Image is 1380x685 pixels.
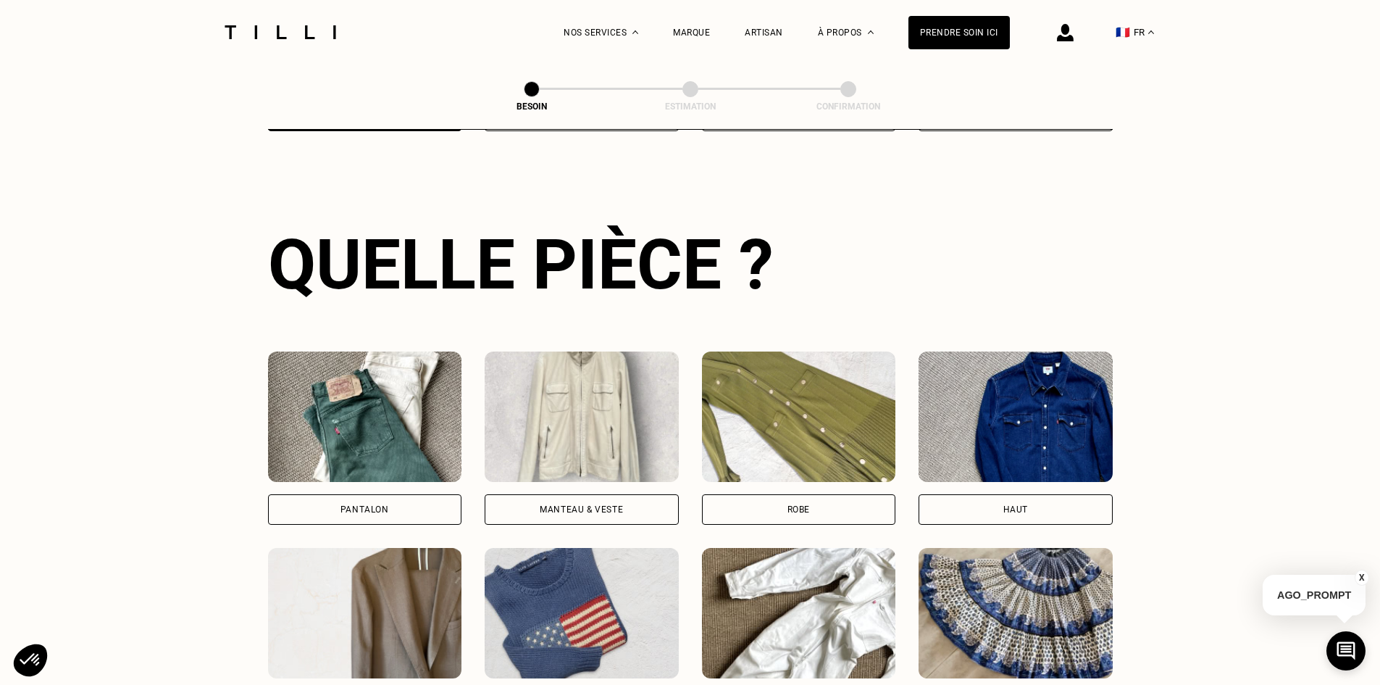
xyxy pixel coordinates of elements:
[919,352,1113,482] img: Tilli retouche votre Haut
[776,101,921,112] div: Confirmation
[908,16,1010,49] a: Prendre soin ici
[618,101,763,112] div: Estimation
[219,25,341,39] img: Logo du service de couturière Tilli
[919,548,1113,678] img: Tilli retouche votre Jupe
[1057,24,1074,41] img: icône connexion
[702,352,896,482] img: Tilli retouche votre Robe
[1355,570,1369,586] button: X
[268,224,1113,305] div: Quelle pièce ?
[868,30,874,34] img: Menu déroulant à propos
[632,30,638,34] img: Menu déroulant
[485,548,679,678] img: Tilli retouche votre Pull & gilet
[1263,575,1366,615] p: AGO_PROMPT
[540,505,623,514] div: Manteau & Veste
[1116,25,1130,39] span: 🇫🇷
[459,101,604,112] div: Besoin
[485,352,679,482] img: Tilli retouche votre Manteau & Veste
[1003,505,1028,514] div: Haut
[702,548,896,678] img: Tilli retouche votre Combinaison
[787,505,810,514] div: Robe
[673,28,710,38] a: Marque
[1148,30,1154,34] img: menu déroulant
[268,352,462,482] img: Tilli retouche votre Pantalon
[268,548,462,678] img: Tilli retouche votre Tailleur
[745,28,783,38] a: Artisan
[340,505,389,514] div: Pantalon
